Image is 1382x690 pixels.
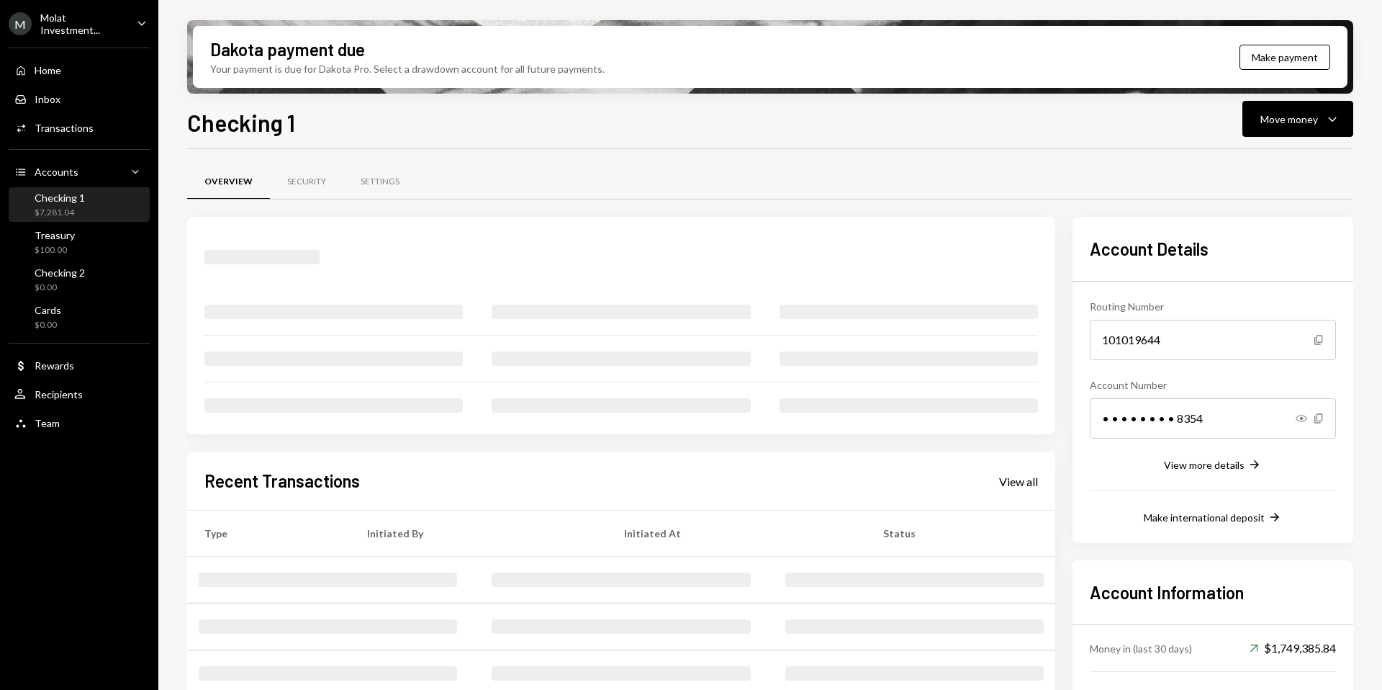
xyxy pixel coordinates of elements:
[1090,641,1192,656] div: Money in (last 30 days)
[204,176,253,188] div: Overview
[1090,320,1336,360] div: 101019644
[1090,237,1336,261] h2: Account Details
[9,352,150,378] a: Rewards
[270,163,343,200] a: Security
[9,158,150,184] a: Accounts
[607,511,866,557] th: Initiated At
[361,176,399,188] div: Settings
[9,86,150,112] a: Inbox
[35,304,61,316] div: Cards
[1090,299,1336,314] div: Routing Number
[35,166,78,178] div: Accounts
[343,163,417,200] a: Settings
[9,410,150,436] a: Team
[210,37,365,61] div: Dakota payment due
[9,225,150,259] a: Treasury$100.00
[999,473,1038,489] a: View all
[287,176,326,188] div: Security
[9,262,150,297] a: Checking 2$0.00
[1242,101,1353,137] button: Move money
[1090,398,1336,439] div: • • • • • • • • 8354
[1239,45,1330,70] button: Make payment
[866,511,1055,557] th: Status
[1164,457,1262,473] button: View more details
[1144,511,1265,524] div: Make international deposit
[35,388,83,400] div: Recipients
[350,511,607,557] th: Initiated By
[1260,112,1318,127] div: Move money
[9,57,150,83] a: Home
[1164,459,1245,471] div: View more details
[35,64,61,76] div: Home
[35,417,60,429] div: Team
[9,381,150,407] a: Recipients
[35,207,85,219] div: $7,281.04
[35,359,74,372] div: Rewards
[35,244,75,256] div: $100.00
[9,12,32,35] div: M
[9,187,150,222] a: Checking 1$7,281.04
[1090,377,1336,393] div: Account Number
[35,319,61,331] div: $0.00
[35,266,85,279] div: Checking 2
[187,108,295,137] h1: Checking 1
[999,475,1038,489] div: View all
[1250,640,1336,657] div: $1,749,385.84
[1144,510,1282,526] button: Make international deposit
[9,115,150,140] a: Transactions
[204,469,360,493] h2: Recent Transactions
[187,511,350,557] th: Type
[210,61,605,76] div: Your payment is due for Dakota Pro. Select a drawdown account for all future payments.
[40,12,125,36] div: Molat Investment...
[9,300,150,334] a: Cards$0.00
[1090,581,1336,604] h2: Account Information
[35,122,94,134] div: Transactions
[35,229,75,241] div: Treasury
[35,192,85,204] div: Checking 1
[187,163,270,200] a: Overview
[35,282,85,294] div: $0.00
[35,93,60,105] div: Inbox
